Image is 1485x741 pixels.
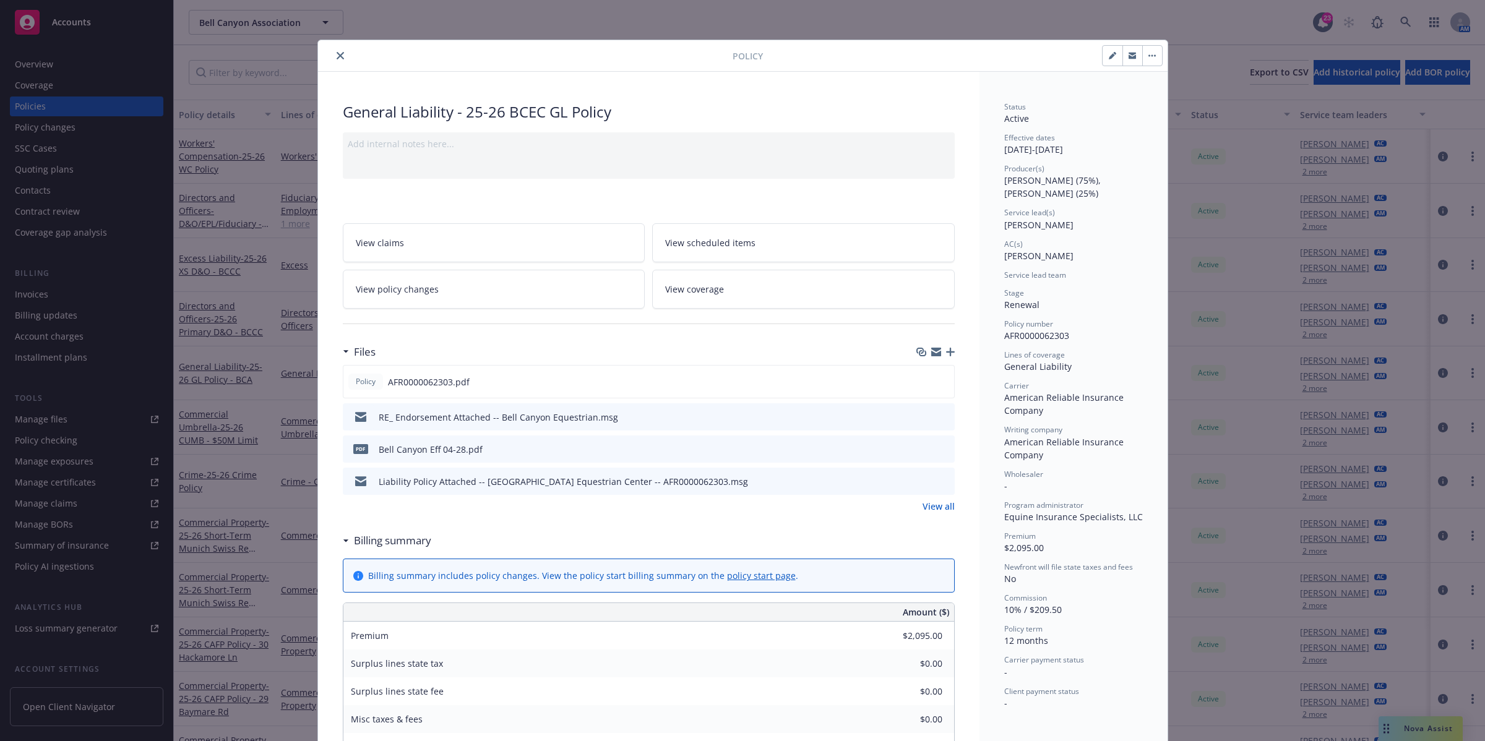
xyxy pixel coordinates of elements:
span: Renewal [1004,299,1039,311]
span: View policy changes [356,283,439,296]
span: Premium [1004,531,1036,541]
span: Effective dates [1004,132,1055,143]
span: [PERSON_NAME] (75%), [PERSON_NAME] (25%) [1004,174,1103,199]
span: - [1004,697,1007,709]
span: $2,095.00 [1004,542,1044,554]
span: Client payment status [1004,686,1079,696]
button: preview file [938,375,949,388]
span: Writing company [1004,424,1062,435]
span: [PERSON_NAME] [1004,219,1074,231]
button: preview file [939,475,950,488]
a: View scheduled items [652,223,955,262]
span: Newfront will file state taxes and fees [1004,562,1133,572]
span: Carrier [1004,380,1029,391]
button: close [333,48,348,63]
span: - [1004,666,1007,678]
span: AFR0000062303 [1004,330,1069,341]
span: - [1004,480,1007,492]
span: Surplus lines state tax [351,657,443,669]
span: View coverage [665,283,724,296]
input: 0.00 [869,627,950,645]
div: [DATE] - [DATE] [1004,132,1143,156]
span: Status [1004,101,1026,112]
a: View claims [343,223,645,262]
span: Service lead team [1004,270,1066,280]
span: pdf [353,444,368,453]
div: General Liability [1004,360,1143,373]
input: 0.00 [869,682,950,701]
span: Program administrator [1004,500,1083,510]
span: AC(s) [1004,239,1023,249]
div: Bell Canyon Eff 04-28.pdf [379,443,483,456]
div: Add internal notes here... [348,137,950,150]
input: 0.00 [869,654,950,673]
span: 10% / $209.50 [1004,604,1062,615]
span: AFR0000062303.pdf [388,375,470,388]
span: Wholesaler [1004,469,1043,479]
input: 0.00 [869,710,950,729]
span: Policy [353,376,378,387]
span: American Reliable Insurance Company [1004,392,1126,416]
button: download file [919,411,929,424]
div: Liability Policy Attached -- [GEOGRAPHIC_DATA] Equestrian Center -- AFR0000062303.msg [379,475,748,488]
a: View all [923,500,955,513]
span: Carrier payment status [1004,654,1084,665]
a: View coverage [652,270,955,309]
button: preview file [939,443,950,456]
button: preview file [939,411,950,424]
span: Amount ($) [903,606,949,619]
span: Equine Insurance Specialists, LLC [1004,511,1143,523]
span: Policy [733,49,763,62]
span: Stage [1004,288,1024,298]
div: RE_ Endorsement Attached -- Bell Canyon Equestrian.msg [379,411,618,424]
span: Surplus lines state fee [351,685,444,697]
span: No [1004,573,1016,585]
span: Producer(s) [1004,163,1044,174]
div: Billing summary includes policy changes. View the policy start billing summary on the . [368,569,798,582]
span: Premium [351,630,389,641]
span: View scheduled items [665,236,755,249]
a: View policy changes [343,270,645,309]
div: Billing summary [343,533,431,549]
span: Active [1004,113,1029,124]
span: Lines of coverage [1004,349,1065,360]
span: Policy number [1004,319,1053,329]
a: policy start page [727,570,796,581]
div: Files [343,344,376,360]
div: General Liability - 25-26 BCEC GL Policy [343,101,955,122]
span: View claims [356,236,404,249]
button: download file [918,375,928,388]
h3: Files [354,344,376,360]
h3: Billing summary [354,533,431,549]
span: [PERSON_NAME] [1004,250,1074,262]
span: Service lead(s) [1004,207,1055,218]
button: download file [919,443,929,456]
button: download file [919,475,929,488]
span: Misc taxes & fees [351,713,423,725]
span: American Reliable Insurance Company [1004,436,1126,461]
span: 12 months [1004,635,1048,646]
span: Commission [1004,593,1047,603]
span: Policy term [1004,623,1043,634]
